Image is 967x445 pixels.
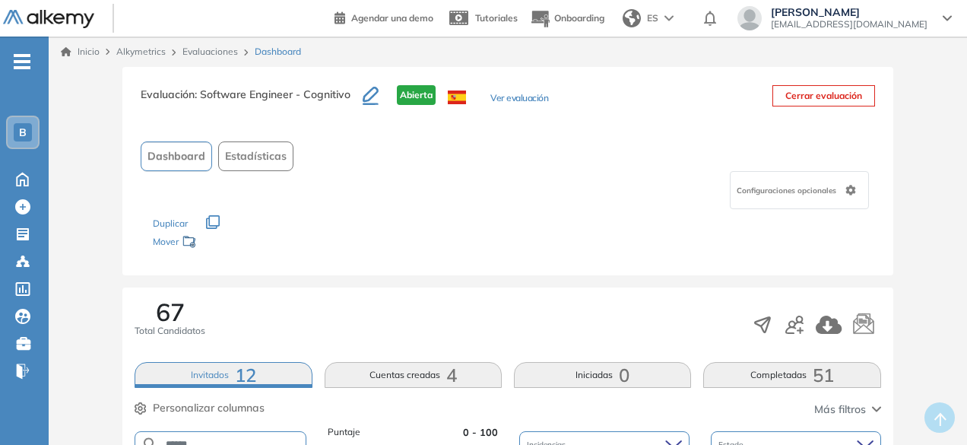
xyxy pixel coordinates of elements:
[141,85,363,117] h3: Evaluación
[218,141,293,171] button: Estadísticas
[116,46,166,57] span: Alkymetrics
[156,300,185,324] span: 67
[135,324,205,338] span: Total Candidatos
[771,18,927,30] span: [EMAIL_ADDRESS][DOMAIN_NAME]
[772,85,875,106] button: Cerrar evaluación
[3,10,94,29] img: Logo
[514,362,691,388] button: Iniciadas0
[225,148,287,164] span: Estadísticas
[647,11,658,25] span: ES
[334,8,433,26] a: Agendar una demo
[182,46,238,57] a: Evaluaciones
[61,45,100,59] a: Inicio
[771,6,927,18] span: [PERSON_NAME]
[448,91,466,104] img: ESP
[153,400,265,416] span: Personalizar columnas
[325,362,502,388] button: Cuentas creadas4
[255,45,301,59] span: Dashboard
[153,229,305,257] div: Mover
[19,126,27,138] span: B
[135,400,265,416] button: Personalizar columnas
[891,372,967,445] div: Widget de chat
[351,12,433,24] span: Agendar una demo
[141,141,212,171] button: Dashboard
[814,402,866,418] span: Más filtros
[397,85,436,105] span: Abierta
[195,87,350,101] span: : Software Engineer - Cognitivo
[814,402,881,418] button: Más filtros
[14,60,30,63] i: -
[153,218,188,229] span: Duplicar
[703,362,880,388] button: Completadas51
[554,12,604,24] span: Onboarding
[530,2,604,35] button: Onboarding
[664,15,674,21] img: arrow
[463,425,498,440] span: 0 - 100
[730,171,869,209] div: Configuraciones opcionales
[490,91,548,107] button: Ver evaluación
[737,185,839,196] span: Configuraciones opcionales
[147,148,205,164] span: Dashboard
[623,9,641,27] img: world
[328,425,360,440] span: Puntaje
[135,362,312,388] button: Invitados12
[891,372,967,445] iframe: Chat Widget
[475,12,518,24] span: Tutoriales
